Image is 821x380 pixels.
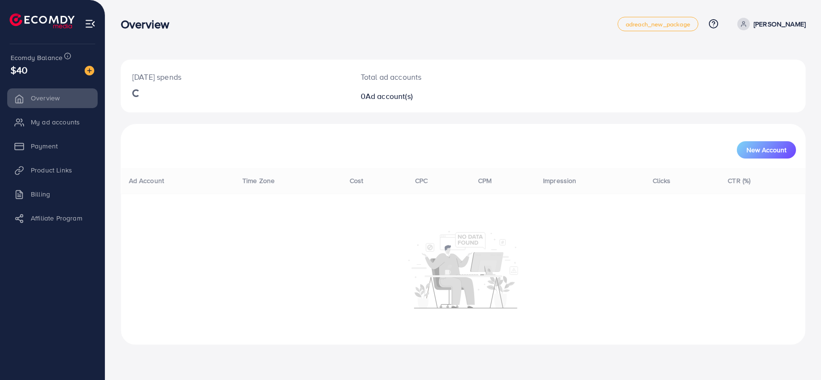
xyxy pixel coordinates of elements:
p: [DATE] spends [132,71,338,83]
p: [PERSON_NAME] [754,18,806,30]
img: image [85,66,94,75]
span: Ecomdy Balance [11,53,63,62]
h2: 0 [361,92,509,101]
img: menu [85,18,96,29]
span: Ad account(s) [366,91,413,101]
a: [PERSON_NAME] [733,18,806,30]
h3: Overview [121,17,177,31]
span: adreach_new_package [626,21,690,27]
img: logo [10,13,75,28]
span: New Account [746,147,786,153]
button: New Account [737,141,796,159]
span: $40 [11,63,27,77]
p: Total ad accounts [361,71,509,83]
a: adreach_new_package [618,17,698,31]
